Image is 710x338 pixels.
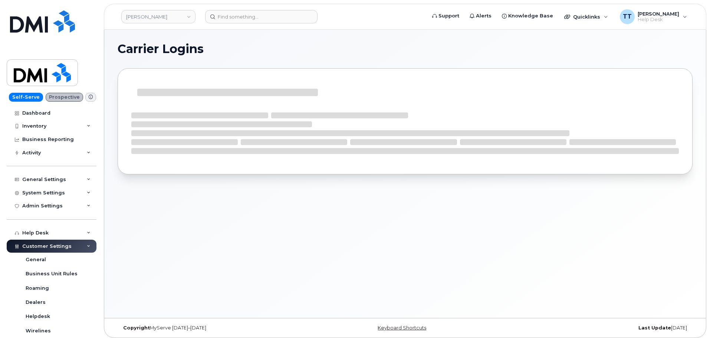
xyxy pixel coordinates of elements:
a: Keyboard Shortcuts [378,325,426,331]
div: MyServe [DATE]–[DATE] [118,325,309,331]
strong: Last Update [638,325,671,331]
span: Carrier Logins [118,43,204,55]
strong: Copyright [123,325,150,331]
div: [DATE] [501,325,693,331]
